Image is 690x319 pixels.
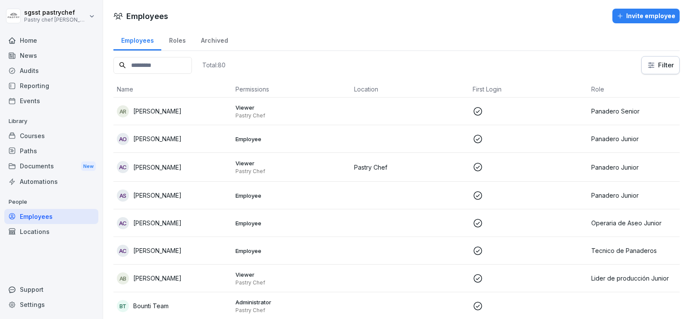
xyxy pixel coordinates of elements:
p: [PERSON_NAME] [133,107,182,116]
div: Filter [647,61,674,69]
a: Settings [4,297,98,312]
a: Audits [4,63,98,78]
th: First Login [469,81,588,98]
p: Viewer [235,159,347,167]
a: Home [4,33,98,48]
a: Employees [4,209,98,224]
a: DocumentsNew [4,158,98,174]
p: Employee [235,135,347,143]
div: AO [117,133,129,145]
p: [PERSON_NAME] [133,134,182,143]
div: AS [117,190,129,202]
a: Automations [4,174,98,189]
p: Pastry Chef [354,163,466,172]
div: Support [4,282,98,297]
p: Pastry Chef [235,112,347,119]
p: Library [4,114,98,128]
button: Filter [642,57,679,74]
p: Pastry Chef [235,279,347,286]
div: AB [117,272,129,284]
th: Permissions [232,81,351,98]
th: Name [113,81,232,98]
a: Archived [193,28,235,51]
div: AC [117,217,129,229]
p: People [4,195,98,209]
div: AC [117,245,129,257]
p: Administrator [235,298,347,306]
p: [PERSON_NAME] [133,163,182,172]
div: Documents [4,158,98,174]
a: Events [4,93,98,108]
button: Invite employee [612,9,680,23]
h1: Employees [126,10,168,22]
p: Total: 80 [202,61,226,69]
p: Bounti Team [133,301,169,310]
div: AC [117,161,129,173]
div: New [81,161,96,171]
p: [PERSON_NAME] [133,274,182,283]
p: Employee [235,247,347,255]
a: Employees [113,28,161,51]
p: [PERSON_NAME] [133,218,182,227]
div: AR [117,105,129,117]
p: sgsst pastrychef [24,9,87,16]
p: Viewer [235,104,347,111]
a: News [4,48,98,63]
p: Employee [235,192,347,199]
p: Viewer [235,271,347,278]
a: Locations [4,224,98,239]
a: Paths [4,143,98,158]
p: Pastry chef [PERSON_NAME] y Cocina gourmet [24,17,87,23]
p: Pastry Chef [235,307,347,314]
th: Location [351,81,469,98]
p: [PERSON_NAME] [133,191,182,200]
p: Pastry Chef [235,168,347,175]
p: [PERSON_NAME] [133,246,182,255]
div: Invite employee [617,11,675,21]
a: Reporting [4,78,98,93]
a: Courses [4,128,98,143]
p: Employee [235,219,347,227]
div: BT [117,300,129,312]
a: Roles [161,28,193,51]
